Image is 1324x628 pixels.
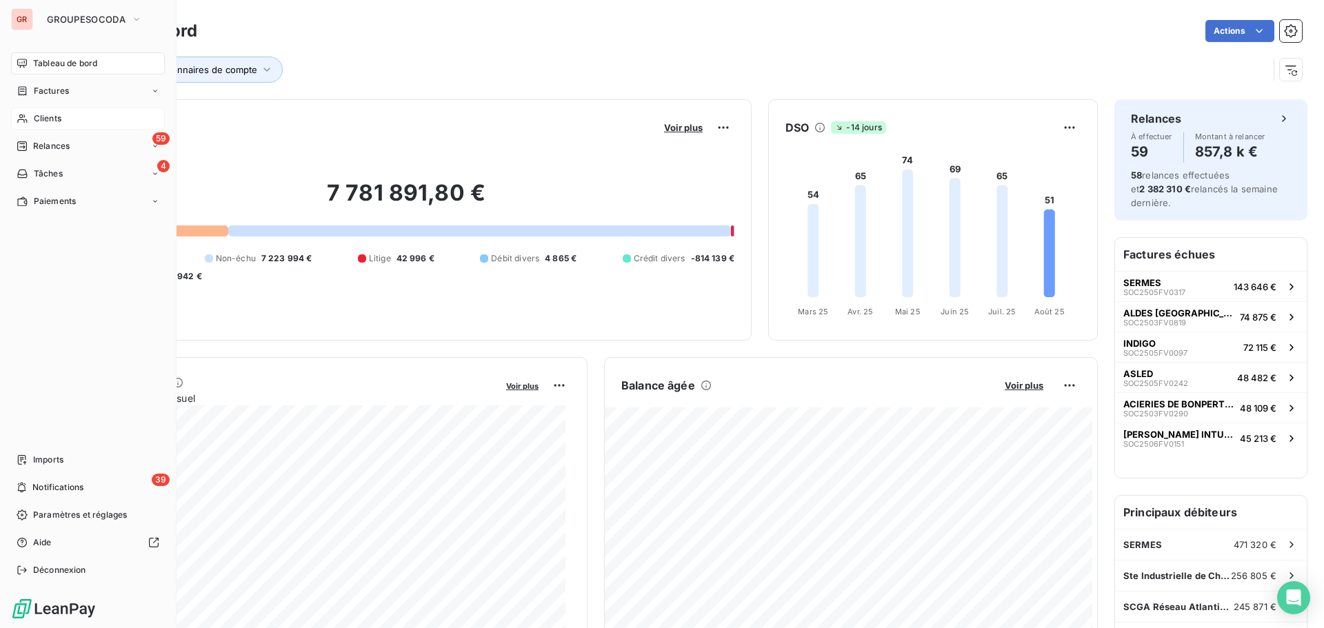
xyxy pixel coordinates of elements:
[1115,423,1307,453] button: [PERSON_NAME] INTUITIVSOC2506FV015145 213 €
[152,132,170,145] span: 59
[1237,372,1276,383] span: 48 482 €
[634,252,685,265] span: Crédit divers
[1115,362,1307,392] button: ASLEDSOC2505FV024248 482 €
[1123,288,1185,296] span: SOC2505FV0317
[11,163,165,185] a: 4Tâches
[502,379,543,392] button: Voir plus
[1195,141,1265,163] h4: 857,8 k €
[129,57,283,83] button: Gestionnaires de compte
[1034,307,1065,316] tspan: Août 25
[895,307,921,316] tspan: Mai 25
[506,381,539,391] span: Voir plus
[1240,312,1276,323] span: 74 875 €
[11,504,165,526] a: Paramètres et réglages
[1123,429,1234,440] span: [PERSON_NAME] INTUITIV
[1123,338,1156,349] span: INDIGO
[11,135,165,157] a: 59Relances
[34,85,69,97] span: Factures
[1005,380,1043,391] span: Voir plus
[11,190,165,212] a: Paiements
[1123,601,1234,612] span: SCGA Réseau Atlantic RECS
[660,121,707,134] button: Voir plus
[1131,132,1172,141] span: À effectuer
[1001,379,1047,392] button: Voir plus
[261,252,312,265] span: 7 223 994 €
[1115,238,1307,271] h6: Factures échues
[941,307,969,316] tspan: Juin 25
[1123,570,1231,581] span: Ste Industrielle de Chauffage
[33,140,70,152] span: Relances
[1234,601,1276,612] span: 245 871 €
[150,64,257,75] span: Gestionnaires de compte
[33,57,97,70] span: Tableau de bord
[621,377,695,394] h6: Balance âgée
[34,168,63,180] span: Tâches
[545,252,576,265] span: 4 865 €
[1243,342,1276,353] span: 72 115 €
[1115,301,1307,332] button: ALDES [GEOGRAPHIC_DATA]SOC2503FV081974 875 €
[1115,271,1307,301] button: SERMESSOC2505FV0317143 646 €
[1123,307,1234,318] span: ALDES [GEOGRAPHIC_DATA]
[798,307,828,316] tspan: Mars 25
[397,252,434,265] span: 42 996 €
[157,160,170,172] span: 4
[1131,141,1172,163] h4: 59
[1234,539,1276,550] span: 471 320 €
[1123,368,1153,379] span: ASLED
[1240,433,1276,444] span: 45 213 €
[1231,570,1276,581] span: 256 805 €
[1195,132,1265,141] span: Montant à relancer
[1123,349,1187,357] span: SOC2505FV0097
[988,307,1016,316] tspan: Juil. 25
[33,509,127,521] span: Paramètres et réglages
[491,252,539,265] span: Débit divers
[1139,183,1191,194] span: 2 382 310 €
[1131,170,1278,208] span: relances effectuées et relancés la semaine dernière.
[847,307,873,316] tspan: Avr. 25
[34,112,61,125] span: Clients
[11,80,165,102] a: Factures
[831,121,885,134] span: -14 jours
[11,531,165,554] a: Aide
[11,52,165,74] a: Tableau de bord
[33,564,86,576] span: Déconnexion
[1123,409,1188,418] span: SOC2503FV0290
[34,195,76,207] span: Paiements
[785,119,809,136] h6: DSO
[1234,281,1276,292] span: 143 646 €
[47,14,126,25] span: GROUPESOCODA
[1123,379,1188,387] span: SOC2505FV0242
[11,598,97,620] img: Logo LeanPay
[1115,496,1307,529] h6: Principaux débiteurs
[691,252,735,265] span: -814 139 €
[33,454,63,466] span: Imports
[32,481,83,494] span: Notifications
[216,252,256,265] span: Non-échu
[1123,318,1186,327] span: SOC2503FV0819
[173,270,202,283] span: -942 €
[33,536,52,549] span: Aide
[1123,277,1161,288] span: SERMES
[1115,332,1307,362] button: INDIGOSOC2505FV009772 115 €
[78,391,496,405] span: Chiffre d'affaires mensuel
[1123,539,1162,550] span: SERMES
[11,8,33,30] div: GR
[11,108,165,130] a: Clients
[1123,440,1184,448] span: SOC2506FV0151
[369,252,391,265] span: Litige
[1277,581,1310,614] div: Open Intercom Messenger
[11,449,165,471] a: Imports
[78,179,734,221] h2: 7 781 891,80 €
[1131,110,1181,127] h6: Relances
[152,474,170,486] span: 39
[1205,20,1274,42] button: Actions
[1123,398,1234,409] span: ACIERIES DE BONPERTUIS
[664,122,703,133] span: Voir plus
[1240,403,1276,414] span: 48 109 €
[1131,170,1142,181] span: 58
[1115,392,1307,423] button: ACIERIES DE BONPERTUISSOC2503FV029048 109 €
